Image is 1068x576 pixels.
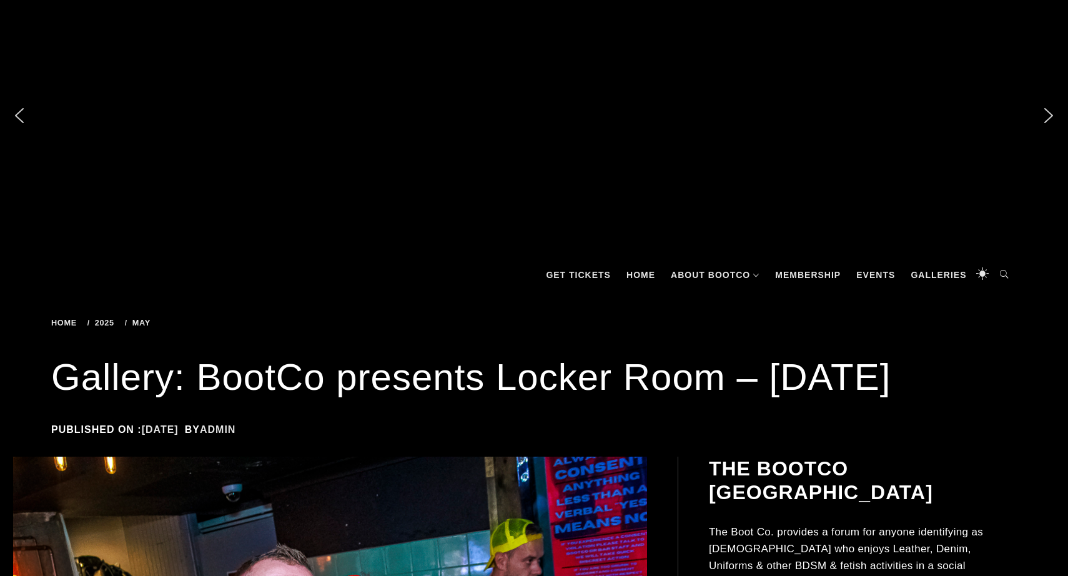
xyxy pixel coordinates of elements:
a: [DATE] [142,424,179,435]
img: next arrow [1039,106,1059,126]
a: Membership [769,256,847,294]
a: Home [51,318,81,327]
a: Galleries [904,256,972,294]
h2: The BootCo [GEOGRAPHIC_DATA] [709,457,1015,505]
a: Events [850,256,901,294]
a: 2025 [87,318,119,327]
span: by [185,424,242,435]
span: Published on : [51,424,185,435]
div: Breadcrumbs [51,319,411,327]
a: GET TICKETS [540,256,617,294]
h1: Gallery: BootCo presents Locker Room – [DATE] [51,352,1017,402]
a: About BootCo [665,256,766,294]
a: Home [620,256,661,294]
a: admin [200,424,235,435]
img: previous arrow [9,106,29,126]
a: May [125,318,155,327]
